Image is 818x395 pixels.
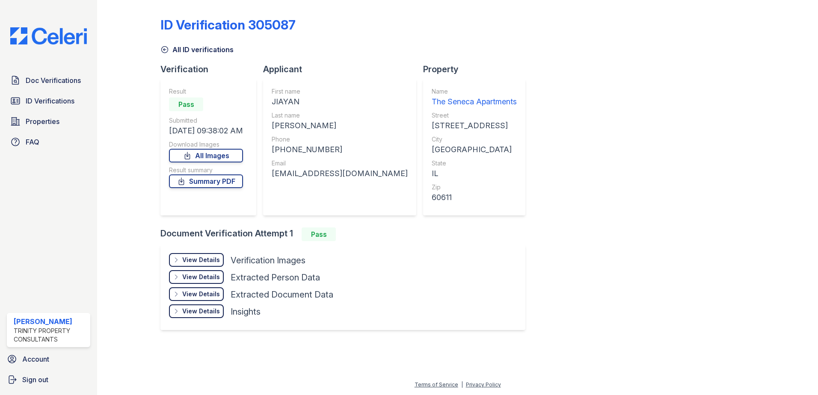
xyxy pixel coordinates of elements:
[26,137,39,147] span: FAQ
[432,96,517,108] div: The Seneca Apartments
[3,371,94,388] a: Sign out
[272,87,408,96] div: First name
[466,381,501,388] a: Privacy Policy
[3,27,94,44] img: CE_Logo_Blue-a8612792a0a2168367f1c8372b55b34899dd931a85d93a1a3d3e32e68fde9ad4.png
[182,307,220,315] div: View Details
[263,63,423,75] div: Applicant
[26,116,59,127] span: Properties
[160,227,532,241] div: Document Verification Attempt 1
[160,17,296,32] div: ID Verification 305087
[302,227,336,241] div: Pass
[7,72,90,89] a: Doc Verifications
[231,289,333,301] div: Extracted Document Data
[169,166,243,174] div: Result summary
[272,120,408,132] div: [PERSON_NAME]
[182,256,220,264] div: View Details
[415,381,458,388] a: Terms of Service
[7,133,90,150] a: FAQ
[169,174,243,188] a: Summary PDF
[169,87,243,96] div: Result
[169,116,243,125] div: Submitted
[272,135,408,144] div: Phone
[169,140,243,149] div: Download Images
[432,111,517,120] div: Street
[423,63,532,75] div: Property
[169,149,243,162] a: All Images
[231,254,305,266] div: Verification Images
[26,75,81,85] span: Doc Verifications
[26,96,74,106] span: ID Verifications
[169,97,203,111] div: Pass
[432,192,517,203] div: 60611
[160,44,234,55] a: All ID verifications
[182,273,220,281] div: View Details
[432,144,517,156] div: [GEOGRAPHIC_DATA]
[272,96,408,108] div: JIAYAN
[461,381,463,388] div: |
[272,144,408,156] div: [PHONE_NUMBER]
[432,87,517,108] a: Name The Seneca Apartments
[14,316,87,327] div: [PERSON_NAME]
[231,306,261,318] div: Insights
[432,159,517,168] div: State
[272,168,408,180] div: [EMAIL_ADDRESS][DOMAIN_NAME]
[3,351,94,368] a: Account
[231,271,320,283] div: Extracted Person Data
[272,111,408,120] div: Last name
[432,168,517,180] div: IL
[22,374,48,385] span: Sign out
[169,125,243,137] div: [DATE] 09:38:02 AM
[182,290,220,298] div: View Details
[7,113,90,130] a: Properties
[160,63,263,75] div: Verification
[7,92,90,109] a: ID Verifications
[14,327,87,344] div: Trinity Property Consultants
[272,159,408,168] div: Email
[432,183,517,192] div: Zip
[432,87,517,96] div: Name
[432,120,517,132] div: [STREET_ADDRESS]
[432,135,517,144] div: City
[22,354,49,364] span: Account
